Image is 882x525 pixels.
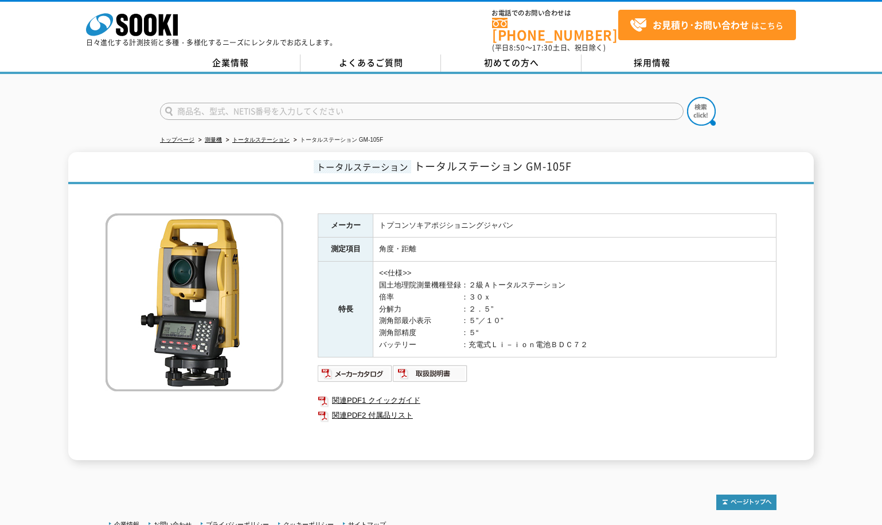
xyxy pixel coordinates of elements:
[106,213,283,391] img: トータルステーション GM-105F
[160,137,194,143] a: トップページ
[300,55,441,72] a: よくあるご質問
[630,17,783,34] span: はこちら
[492,10,618,17] span: お電話でのお問い合わせは
[318,238,373,262] th: 測定項目
[373,238,776,262] td: 角度・距離
[318,364,393,383] img: メーカーカタログ
[373,262,776,357] td: <<仕様>> 国土地理院測量機種登録：２級Ａトータルステーション 倍率 ：３０ｘ 分解力 ：２．５” 測角部最小表示 ：５”／１０” 測角部精度 ：５“ バッテリー ：充電式Ｌｉ－ｉｏｎ電池ＢＤＣ７２
[582,55,722,72] a: 採用情報
[373,213,776,238] td: トプコンソキアポジショニングジャパン
[393,372,468,380] a: 取扱説明書
[318,262,373,357] th: 特長
[318,408,776,423] a: 関連PDF2 付属品リスト
[414,158,572,174] span: トータルステーション GM-105F
[318,393,776,408] a: 関連PDF1 クイックガイド
[687,97,716,126] img: btn_search.png
[532,42,553,53] span: 17:30
[492,42,606,53] span: (平日 ～ 土日、祝日除く)
[318,213,373,238] th: メーカー
[318,372,393,380] a: メーカーカタログ
[314,160,411,173] span: トータルステーション
[716,495,776,510] img: トップページへ
[160,103,684,120] input: 商品名、型式、NETIS番号を入力してください
[653,18,749,32] strong: お見積り･お問い合わせ
[205,137,222,143] a: 測量機
[393,364,468,383] img: 取扱説明書
[291,134,383,146] li: トータルステーション GM-105F
[441,55,582,72] a: 初めての方へ
[86,39,337,46] p: 日々進化する計測技術と多種・多様化するニーズにレンタルでお応えします。
[232,137,290,143] a: トータルステーション
[492,18,618,41] a: [PHONE_NUMBER]
[160,55,300,72] a: 企業情報
[618,10,796,40] a: お見積り･お問い合わせはこちら
[509,42,525,53] span: 8:50
[484,56,539,69] span: 初めての方へ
